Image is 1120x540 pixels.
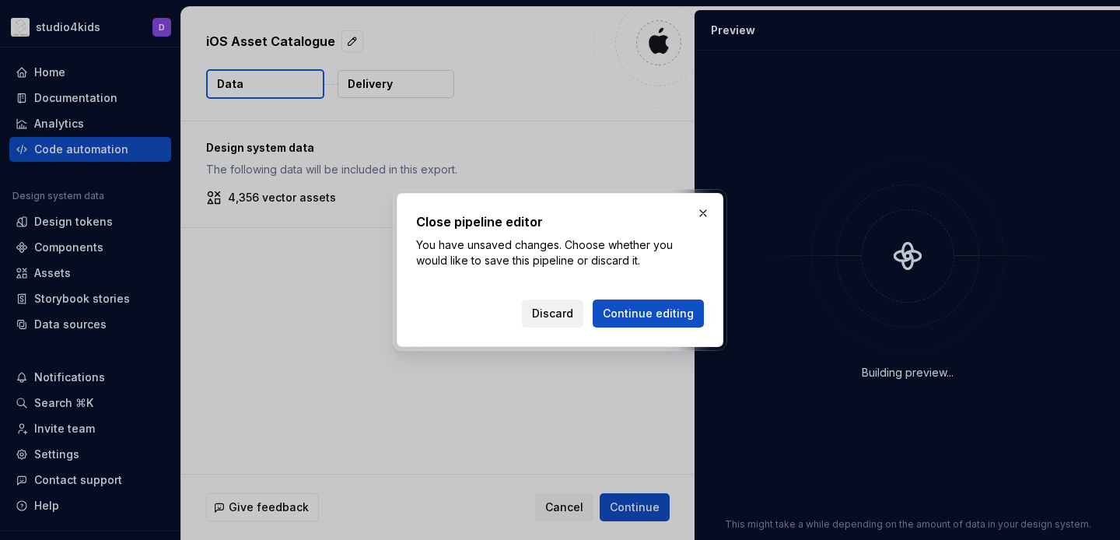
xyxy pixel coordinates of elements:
[603,306,694,321] span: Continue editing
[416,237,704,268] p: You have unsaved changes. Choose whether you would like to save this pipeline or discard it.
[532,306,573,321] span: Discard
[593,300,704,328] button: Continue editing
[416,212,704,231] h2: Close pipeline editor
[522,300,583,328] button: Discard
